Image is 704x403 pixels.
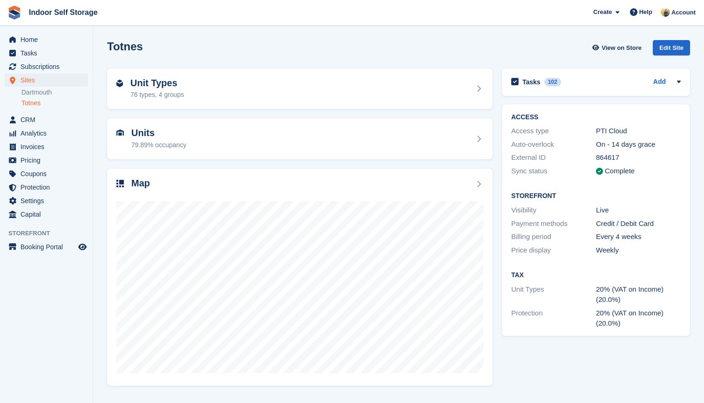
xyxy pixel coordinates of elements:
[511,232,596,242] div: Billing period
[596,126,681,137] div: PTI Cloud
[511,245,596,256] div: Price display
[653,77,666,88] a: Add
[131,178,150,189] h2: Map
[596,219,681,229] div: Credit / Debit Card
[511,152,596,163] div: External ID
[116,80,123,87] img: unit-type-icn-2b2737a686de81e16bb02015468b77c625bbabd49415b5ef34ead5e3b44a266d.svg
[21,99,88,108] a: Totnes
[21,88,88,97] a: Dartmouth
[77,241,88,253] a: Preview store
[602,43,642,53] span: View on Store
[8,229,93,238] span: Storefront
[25,5,102,20] a: Indoor Self Storage
[591,40,645,55] a: View on Store
[5,208,88,221] a: menu
[107,68,493,109] a: Unit Types 76 types, 4 groups
[130,78,184,89] h2: Unit Types
[116,180,124,187] img: map-icn-33ee37083ee616e46c38cad1a60f524a97daa1e2b2c8c0bc3eb3415660979fc1.svg
[653,40,690,55] div: Edit Site
[596,308,681,329] div: 20% (VAT on Income) (20.0%)
[20,74,76,87] span: Sites
[20,208,76,221] span: Capital
[5,154,88,167] a: menu
[639,7,652,17] span: Help
[511,139,596,150] div: Auto-overlock
[20,113,76,126] span: CRM
[511,126,596,137] div: Access type
[511,308,596,329] div: Protection
[511,192,681,200] h2: Storefront
[596,139,681,150] div: On - 14 days grace
[7,6,21,20] img: stora-icon-8386f47178a22dfd0bd8f6a31ec36ba5ce8667c1dd55bd0f319d3a0aa187defe.svg
[596,284,681,305] div: 20% (VAT on Income) (20.0%)
[5,240,88,253] a: menu
[5,140,88,153] a: menu
[511,272,681,279] h2: Tax
[20,194,76,207] span: Settings
[653,40,690,59] a: Edit Site
[596,152,681,163] div: 864617
[20,240,76,253] span: Booking Portal
[5,47,88,60] a: menu
[20,154,76,167] span: Pricing
[20,140,76,153] span: Invoices
[20,60,76,73] span: Subscriptions
[511,114,681,121] h2: ACCESS
[20,167,76,180] span: Coupons
[511,166,596,177] div: Sync status
[20,127,76,140] span: Analytics
[596,232,681,242] div: Every 4 weeks
[511,219,596,229] div: Payment methods
[5,33,88,46] a: menu
[596,245,681,256] div: Weekly
[661,7,670,17] img: Jo Moon
[5,127,88,140] a: menu
[5,167,88,180] a: menu
[20,47,76,60] span: Tasks
[511,205,596,216] div: Visibility
[130,90,184,100] div: 76 types, 4 groups
[20,181,76,194] span: Protection
[605,166,635,177] div: Complete
[107,118,493,159] a: Units 79.89% occupancy
[20,33,76,46] span: Home
[5,74,88,87] a: menu
[5,60,88,73] a: menu
[522,78,541,86] h2: Tasks
[596,205,681,216] div: Live
[593,7,612,17] span: Create
[107,40,143,53] h2: Totnes
[5,113,88,126] a: menu
[116,130,124,136] img: unit-icn-7be61d7bf1b0ce9d3e12c5938cc71ed9869f7b940bace4675aadf7bd6d80202e.svg
[511,284,596,305] div: Unit Types
[107,169,493,386] a: Map
[5,194,88,207] a: menu
[5,181,88,194] a: menu
[131,140,186,150] div: 79.89% occupancy
[131,128,186,138] h2: Units
[671,8,696,17] span: Account
[544,78,561,86] div: 102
